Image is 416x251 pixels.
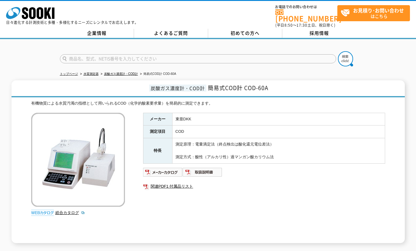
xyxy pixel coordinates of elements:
[353,7,404,14] strong: お見積り･お問い合わせ
[284,22,293,28] span: 8:50
[172,113,385,125] td: 東亜DKK
[60,54,336,63] input: 商品名、型式、NETIS番号を入力してください
[183,167,222,177] img: 取扱説明書
[84,72,99,75] a: 水質測定器
[143,182,385,190] a: 関連PDF1 付属品リスト
[31,113,125,207] img: 簡易式COD計 COD-60A
[143,171,183,176] a: メーカーカタログ
[134,29,208,38] a: よくあるご質問
[275,5,337,9] span: お電話でのお問い合わせは
[143,167,183,177] img: メーカーカタログ
[143,138,172,163] th: 特長
[208,84,268,92] span: 簡易式COD計 COD-60A
[296,22,307,28] span: 17:30
[31,210,54,216] img: webカタログ
[149,85,206,92] span: 炭酸ガス濃度計・COD計
[139,71,176,77] li: 簡易式COD計 COD-60A
[143,125,172,138] th: 測定項目
[275,9,337,22] a: [PHONE_NUMBER]
[183,171,222,176] a: 取扱説明書
[282,29,356,38] a: 採用情報
[208,29,282,38] a: 初めての方へ
[31,100,385,107] div: 有機物質による水質汚濁の指標として用いられるCOD（化学的酸素要求量）を簡易的に測定できます。
[172,125,385,138] td: COD
[60,29,134,38] a: 企業情報
[275,22,335,28] span: (平日 ～ 土日、祝日除く)
[6,21,139,24] p: 日々進化する計測技術と多種・多様化するニーズにレンタルでお応えします。
[104,72,138,75] a: 炭酸ガス濃度計・COD計
[231,30,260,36] span: 初めての方へ
[143,113,172,125] th: メーカー
[172,138,385,163] td: 測定原理：電量滴定法（終点検出は酸化還元電位差法） 測定方式：酸性（アルカリ性）過マンガン酸カリウム法
[341,5,410,21] span: はこちら
[337,5,410,21] a: お見積り･お問い合わせはこちら
[60,72,78,75] a: トップページ
[338,51,353,66] img: btn_search.png
[55,210,85,215] a: 総合カタログ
